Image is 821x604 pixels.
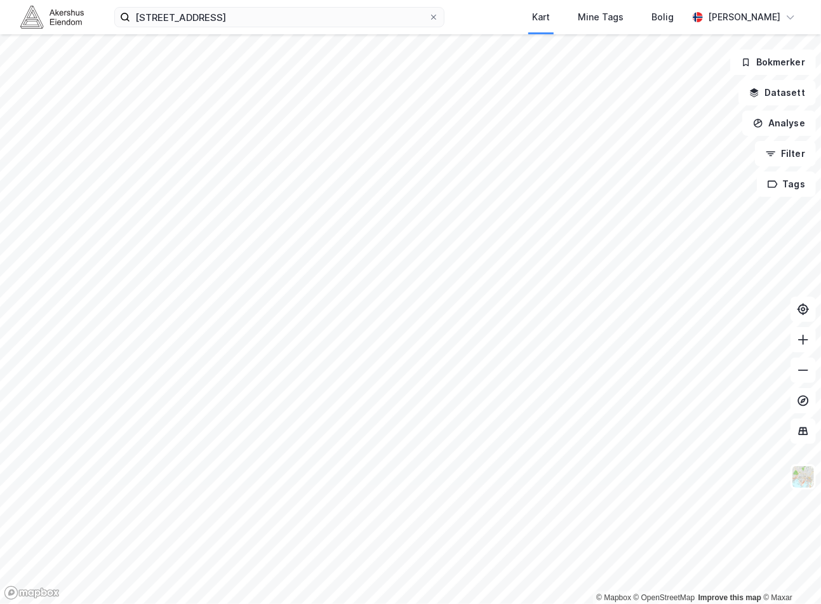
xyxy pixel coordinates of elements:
a: Mapbox homepage [4,586,60,600]
button: Datasett [738,80,816,105]
a: OpenStreetMap [634,593,695,602]
a: Mapbox [596,593,631,602]
div: Mine Tags [578,10,624,25]
img: Z [791,465,815,489]
button: Filter [755,141,816,166]
img: akershus-eiendom-logo.9091f326c980b4bce74ccdd9f866810c.svg [20,6,84,28]
button: Bokmerker [730,50,816,75]
button: Analyse [742,111,816,136]
div: Bolig [651,10,674,25]
button: Tags [757,171,816,197]
input: Søk på adresse, matrikkel, gårdeiere, leietakere eller personer [130,8,429,27]
div: Kart [532,10,550,25]
iframe: Chat Widget [758,543,821,604]
div: [PERSON_NAME] [708,10,780,25]
div: Kontrollprogram for chat [758,543,821,604]
a: Improve this map [698,593,761,602]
